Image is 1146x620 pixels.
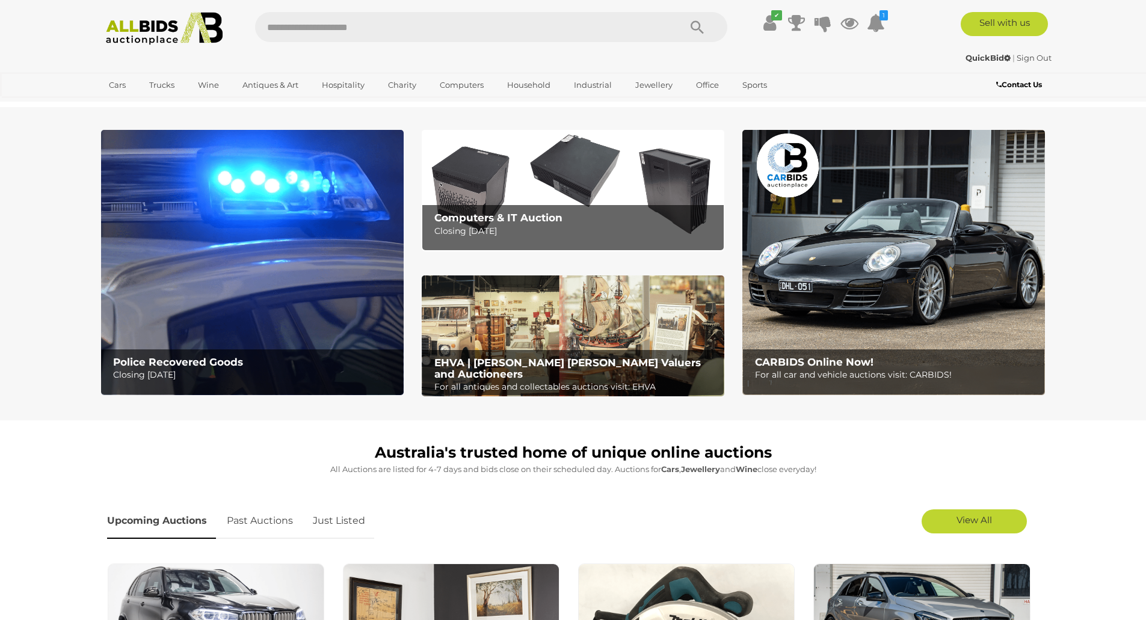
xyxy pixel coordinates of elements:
p: For all car and vehicle auctions visit: CARBIDS! [755,367,1038,382]
p: For all antiques and collectables auctions visit: EHVA [434,379,718,394]
a: 1 [867,12,885,34]
b: CARBIDS Online Now! [755,356,873,368]
i: ✔ [771,10,782,20]
a: Wine [190,75,227,95]
strong: Wine [736,464,757,474]
a: EHVA | Evans Hastings Valuers and Auctioneers EHVA | [PERSON_NAME] [PERSON_NAME] Valuers and Auct... [422,275,724,397]
b: Contact Us [996,80,1042,89]
a: Sports [735,75,775,95]
a: Past Auctions [218,503,302,539]
img: CARBIDS Online Now! [742,130,1045,395]
img: Police Recovered Goods [101,130,404,395]
a: View All [922,509,1027,533]
img: EHVA | Evans Hastings Valuers and Auctioneers [422,275,724,397]
span: View All [957,514,992,526]
a: Jewellery [627,75,680,95]
button: Search [667,12,727,42]
a: Sign Out [1017,53,1052,63]
b: Police Recovered Goods [113,356,243,368]
a: Household [499,75,558,95]
a: [GEOGRAPHIC_DATA] [101,95,202,115]
a: Sell with us [961,12,1048,36]
b: EHVA | [PERSON_NAME] [PERSON_NAME] Valuers and Auctioneers [434,357,701,380]
a: Charity [380,75,424,95]
a: CARBIDS Online Now! CARBIDS Online Now! For all car and vehicle auctions visit: CARBIDS! [742,130,1045,395]
a: Antiques & Art [235,75,306,95]
a: Computers & IT Auction Computers & IT Auction Closing [DATE] [422,130,724,251]
a: Office [688,75,727,95]
a: Police Recovered Goods Police Recovered Goods Closing [DATE] [101,130,404,395]
p: All Auctions are listed for 4-7 days and bids close on their scheduled day. Auctions for , and cl... [107,462,1040,476]
p: Closing [DATE] [113,367,396,382]
h1: Australia's trusted home of unique online auctions [107,444,1040,461]
a: Cars [101,75,134,95]
img: Computers & IT Auction [422,130,724,251]
strong: QuickBid [966,53,1011,63]
span: | [1012,53,1015,63]
a: Industrial [566,75,620,95]
i: 1 [880,10,888,20]
img: Allbids.com.au [99,12,230,45]
p: Closing [DATE] [434,224,718,239]
a: Hospitality [314,75,372,95]
strong: Jewellery [681,464,720,474]
a: Contact Us [996,78,1045,91]
a: Trucks [141,75,182,95]
b: Computers & IT Auction [434,212,562,224]
a: Upcoming Auctions [107,503,216,539]
a: QuickBid [966,53,1012,63]
a: Just Listed [304,503,374,539]
a: ✔ [761,12,779,34]
a: Computers [432,75,491,95]
strong: Cars [661,464,679,474]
